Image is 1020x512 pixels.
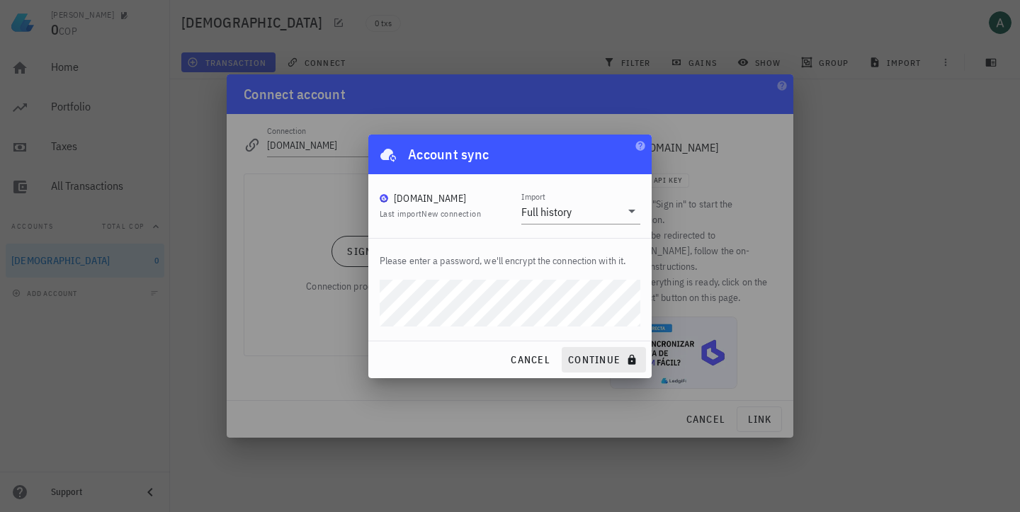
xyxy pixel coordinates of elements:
[510,353,550,366] span: cancel
[408,143,489,166] div: Account sync
[521,200,640,224] div: ImportFull history
[380,194,388,203] img: BudaPuntoCom
[567,353,640,366] span: continue
[521,205,572,219] div: Full history
[521,191,545,202] label: Import
[562,347,646,372] button: continue
[394,191,466,205] div: [DOMAIN_NAME]
[380,253,640,268] p: Please enter a password, we'll encrypt the connection with it.
[380,208,481,219] span: Last import
[421,208,481,219] span: New connection
[504,347,556,372] button: cancel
